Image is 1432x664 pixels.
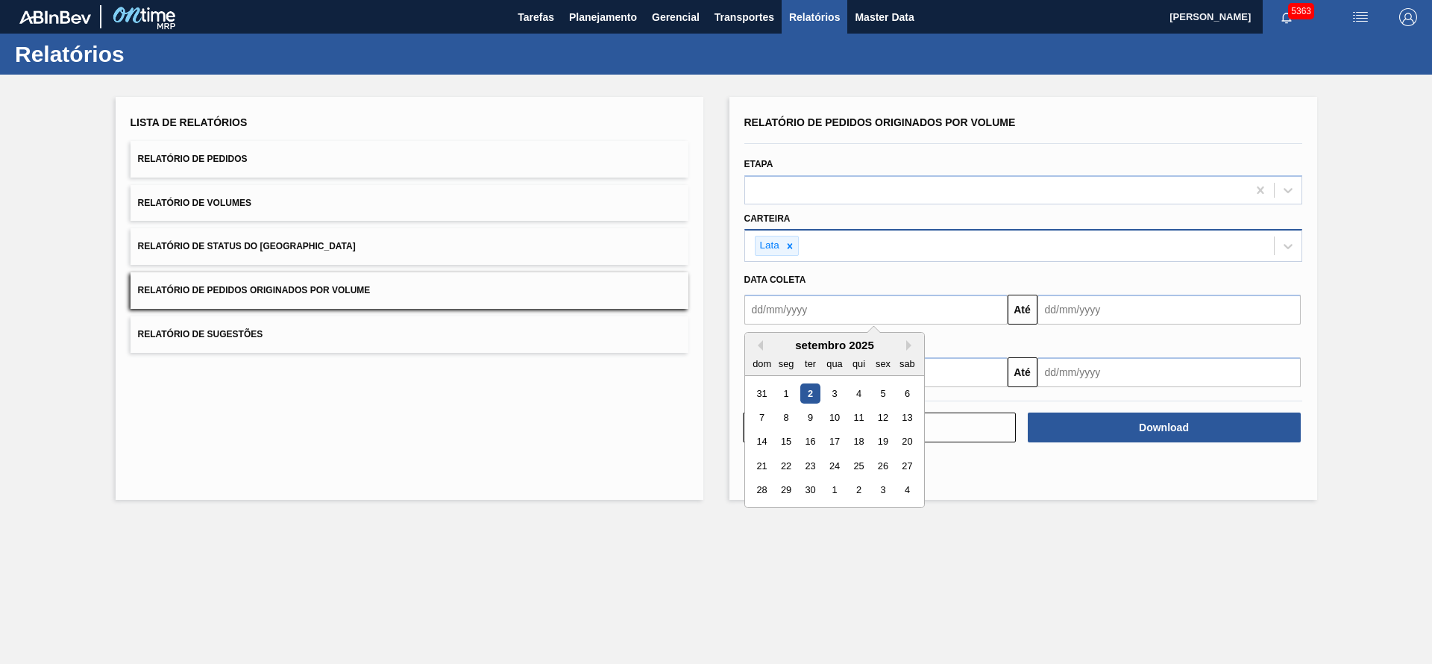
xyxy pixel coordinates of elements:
[848,407,868,427] div: Choose quinta-feira, 11 de setembro de 2025
[752,480,772,501] div: Choose domingo, 28 de setembro de 2025
[873,407,893,427] div: Choose sexta-feira, 12 de setembro de 2025
[873,432,893,452] div: Choose sexta-feira, 19 de setembro de 2025
[752,432,772,452] div: Choose domingo, 14 de setembro de 2025
[744,295,1008,325] input: dd/mm/yyyy
[824,383,844,404] div: Choose quarta-feira, 3 de setembro de 2025
[896,407,917,427] div: Choose sábado, 13 de setembro de 2025
[752,383,772,404] div: Choose domingo, 31 de agosto de 2025
[1028,413,1301,442] button: Download
[1008,357,1037,387] button: Até
[138,198,251,208] span: Relatório de Volumes
[131,141,688,178] button: Relatório de Pedidos
[750,381,919,502] div: month 2025-09
[131,185,688,222] button: Relatório de Volumes
[800,456,820,476] div: Choose terça-feira, 23 de setembro de 2025
[744,213,791,224] label: Carteira
[715,8,774,26] span: Transportes
[131,228,688,265] button: Relatório de Status do [GEOGRAPHIC_DATA]
[138,329,263,339] span: Relatório de Sugestões
[848,383,868,404] div: Choose quinta-feira, 4 de setembro de 2025
[1263,7,1310,28] button: Notificações
[855,8,914,26] span: Master Data
[652,8,700,26] span: Gerencial
[896,354,917,374] div: sab
[873,354,893,374] div: sex
[744,116,1016,128] span: Relatório de Pedidos Originados por Volume
[824,407,844,427] div: Choose quarta-feira, 10 de setembro de 2025
[873,456,893,476] div: Choose sexta-feira, 26 de setembro de 2025
[743,413,1016,442] button: Limpar
[848,432,868,452] div: Choose quinta-feira, 18 de setembro de 2025
[1037,357,1301,387] input: dd/mm/yyyy
[906,340,917,351] button: Next Month
[745,339,924,351] div: setembro 2025
[824,480,844,501] div: Choose quarta-feira, 1 de outubro de 2025
[131,272,688,309] button: Relatório de Pedidos Originados por Volume
[789,8,840,26] span: Relatórios
[873,480,893,501] div: Choose sexta-feira, 3 de outubro de 2025
[896,480,917,501] div: Choose sábado, 4 de outubro de 2025
[776,383,796,404] div: Choose segunda-feira, 1 de setembro de 2025
[776,407,796,427] div: Choose segunda-feira, 8 de setembro de 2025
[19,10,91,24] img: TNhmsLtSVTkK8tSr43FrP2fwEKptu5GPRR3wAAAABJRU5ErkJggg==
[824,432,844,452] div: Choose quarta-feira, 17 de setembro de 2025
[753,340,763,351] button: Previous Month
[824,354,844,374] div: qua
[15,46,280,63] h1: Relatórios
[896,383,917,404] div: Choose sábado, 6 de setembro de 2025
[518,8,554,26] span: Tarefas
[138,285,371,295] span: Relatório de Pedidos Originados por Volume
[896,432,917,452] div: Choose sábado, 20 de setembro de 2025
[776,480,796,501] div: Choose segunda-feira, 29 de setembro de 2025
[800,407,820,427] div: Choose terça-feira, 9 de setembro de 2025
[848,480,868,501] div: Choose quinta-feira, 2 de outubro de 2025
[1288,3,1314,19] span: 5363
[800,480,820,501] div: Choose terça-feira, 30 de setembro de 2025
[138,154,248,164] span: Relatório de Pedidos
[873,383,893,404] div: Choose sexta-feira, 5 de setembro de 2025
[776,354,796,374] div: seg
[131,316,688,353] button: Relatório de Sugestões
[752,456,772,476] div: Choose domingo, 21 de setembro de 2025
[776,456,796,476] div: Choose segunda-feira, 22 de setembro de 2025
[1037,295,1301,325] input: dd/mm/yyyy
[1351,8,1369,26] img: userActions
[131,116,248,128] span: Lista de Relatórios
[744,159,773,169] label: Etapa
[824,456,844,476] div: Choose quarta-feira, 24 de setembro de 2025
[848,456,868,476] div: Choose quinta-feira, 25 de setembro de 2025
[800,354,820,374] div: ter
[1399,8,1417,26] img: Logout
[800,432,820,452] div: Choose terça-feira, 16 de setembro de 2025
[569,8,637,26] span: Planejamento
[848,354,868,374] div: qui
[752,407,772,427] div: Choose domingo, 7 de setembro de 2025
[138,241,356,251] span: Relatório de Status do [GEOGRAPHIC_DATA]
[756,237,782,255] div: Lata
[800,383,820,404] div: Choose terça-feira, 2 de setembro de 2025
[744,275,806,285] span: Data coleta
[752,354,772,374] div: dom
[776,432,796,452] div: Choose segunda-feira, 15 de setembro de 2025
[896,456,917,476] div: Choose sábado, 27 de setembro de 2025
[1008,295,1037,325] button: Até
